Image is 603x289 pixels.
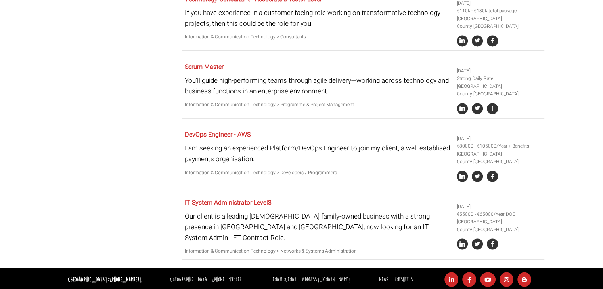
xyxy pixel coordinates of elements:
p: Information & Communication Technology > Consultants [185,33,451,41]
p: Information & Communication Technology > Networks & Systems Administration [185,247,451,255]
li: [GEOGRAPHIC_DATA] County [GEOGRAPHIC_DATA] [457,15,542,30]
li: [DATE] [457,135,542,143]
a: [PHONE_NUMBER] [212,276,244,283]
p: Information & Communication Technology > Developers / Programmers [185,169,451,176]
p: Information & Communication Technology > Programme & Project Management [185,101,451,108]
li: €55000 - €65000/Year DOE [457,210,542,218]
a: Scrum Master [185,62,224,72]
li: [GEOGRAPHIC_DATA] County [GEOGRAPHIC_DATA] [457,150,542,165]
li: [DATE] [457,203,542,210]
li: Strong Daily Rate [457,75,542,82]
p: You'll guide high-performing teams through agile delivery—working across technology and business ... [185,75,451,97]
p: Our client is a leading [DEMOGRAPHIC_DATA] family-owned business with a strong presence in [GEOGR... [185,211,451,243]
li: [GEOGRAPHIC_DATA]: [168,274,246,285]
strong: [GEOGRAPHIC_DATA]: [68,276,142,283]
a: [EMAIL_ADDRESS][DOMAIN_NAME] [285,276,350,283]
a: [PHONE_NUMBER] [109,276,142,283]
a: News [379,276,388,283]
li: [DATE] [457,67,542,75]
li: €110k - €130k total package [457,7,542,15]
a: DevOps Engineer - AWS [185,130,251,139]
li: Email: [270,274,352,285]
li: [GEOGRAPHIC_DATA] County [GEOGRAPHIC_DATA] [457,83,542,98]
p: I am seeking an experienced Platform/DevOps Engineer to join my client, a well establised payment... [185,143,451,164]
a: IT System Administrator Level3 [185,198,272,207]
p: If you have experience in a customer facing role working on transformative technology projects, t... [185,8,451,29]
li: €80000 - €105000/Year + Benefits [457,143,542,150]
a: Timesheets [393,276,413,283]
li: [GEOGRAPHIC_DATA] County [GEOGRAPHIC_DATA] [457,218,542,233]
